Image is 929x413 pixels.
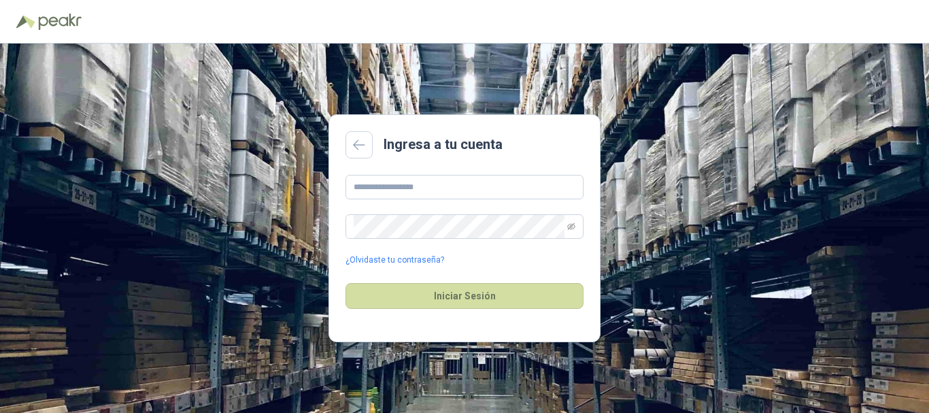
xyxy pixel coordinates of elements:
img: Peakr [38,14,82,30]
h2: Ingresa a tu cuenta [384,134,503,155]
img: Logo [16,15,35,29]
a: ¿Olvidaste tu contraseña? [345,254,444,267]
button: Iniciar Sesión [345,283,584,309]
span: eye-invisible [567,222,575,231]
